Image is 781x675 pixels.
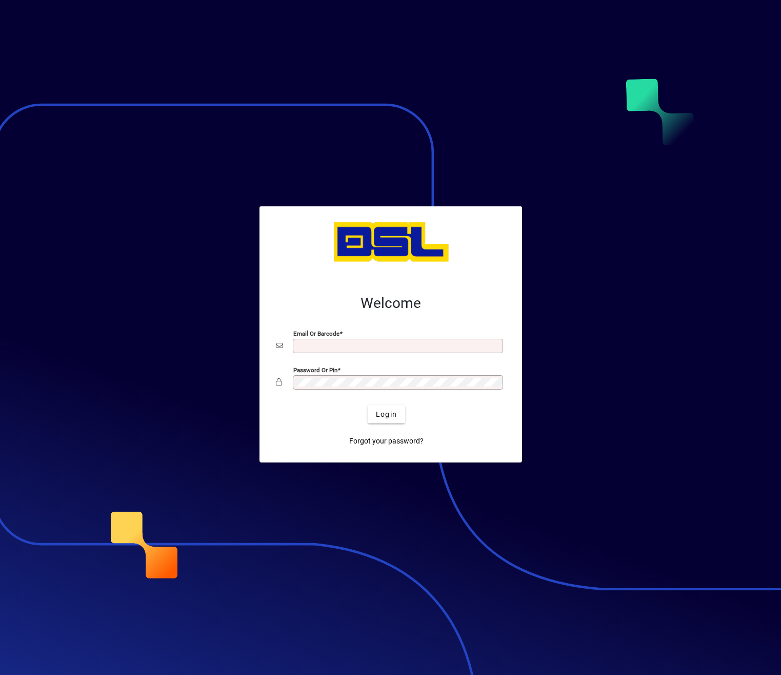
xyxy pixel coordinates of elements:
[293,330,339,337] mat-label: Email or Barcode
[376,409,397,420] span: Login
[276,295,506,312] h2: Welcome
[349,436,424,447] span: Forgot your password?
[345,432,428,450] a: Forgot your password?
[368,405,405,423] button: Login
[293,367,337,374] mat-label: Password or Pin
